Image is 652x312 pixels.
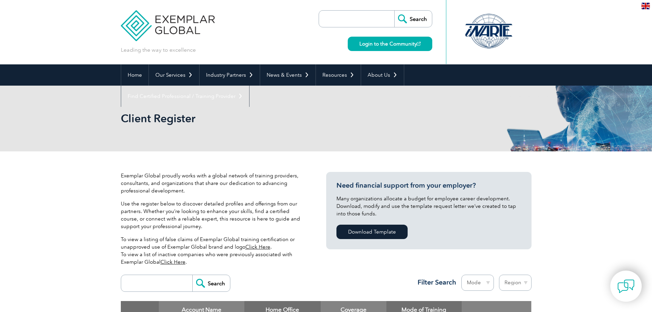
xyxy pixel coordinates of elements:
a: Click Here [245,244,270,250]
p: To view a listing of false claims of Exemplar Global training certification or unapproved use of ... [121,236,306,266]
input: Search [394,11,432,27]
a: Our Services [149,64,199,86]
h3: Need financial support from your employer? [336,181,521,190]
h2: Client Register [121,113,408,124]
a: About Us [361,64,404,86]
a: Find Certified Professional / Training Provider [121,86,249,107]
a: News & Events [260,64,316,86]
a: Login to the Community [348,37,432,51]
p: Use the register below to discover detailed profiles and offerings from our partners. Whether you... [121,200,306,230]
a: Home [121,64,149,86]
a: Resources [316,64,361,86]
img: open_square.png [417,42,421,46]
h3: Filter Search [413,278,456,287]
a: Industry Partners [200,64,260,86]
p: Leading the way to excellence [121,46,196,54]
input: Search [192,275,230,291]
img: contact-chat.png [617,278,635,295]
p: Many organizations allocate a budget for employee career development. Download, modify and use th... [336,195,521,217]
img: en [641,3,650,9]
a: Click Here [161,259,186,265]
a: Download Template [336,225,408,239]
p: Exemplar Global proudly works with a global network of training providers, consultants, and organ... [121,172,306,195]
